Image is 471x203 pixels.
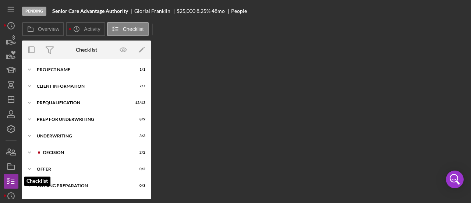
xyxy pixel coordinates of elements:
[177,8,195,14] div: $25,000
[84,26,100,32] label: Activity
[132,101,145,105] div: 12 / 13
[37,183,127,188] div: Closing Preparation
[76,47,97,53] div: Checklist
[107,22,149,36] button: Checklist
[37,167,127,171] div: Offer
[132,183,145,188] div: 0 / 3
[196,8,210,14] div: 8.25 %
[132,167,145,171] div: 0 / 2
[123,26,144,32] label: Checklist
[37,117,127,122] div: Prep for Underwriting
[446,171,464,188] div: Open Intercom Messenger
[37,67,127,72] div: Project Name
[37,101,127,105] div: Prequalification
[37,134,127,138] div: Underwriting
[66,22,105,36] button: Activity
[132,134,145,138] div: 3 / 3
[22,7,46,16] div: Pending
[132,117,145,122] div: 8 / 9
[212,8,225,14] div: 48 mo
[132,150,145,155] div: 2 / 2
[38,26,59,32] label: Overview
[52,8,128,14] b: Senior Care Advantage Authority
[132,67,145,72] div: 1 / 1
[231,8,247,14] div: People
[43,150,127,155] div: Decision
[134,8,177,14] div: Glorial Franklin
[132,84,145,88] div: 7 / 7
[22,22,64,36] button: Overview
[37,84,127,88] div: Client Information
